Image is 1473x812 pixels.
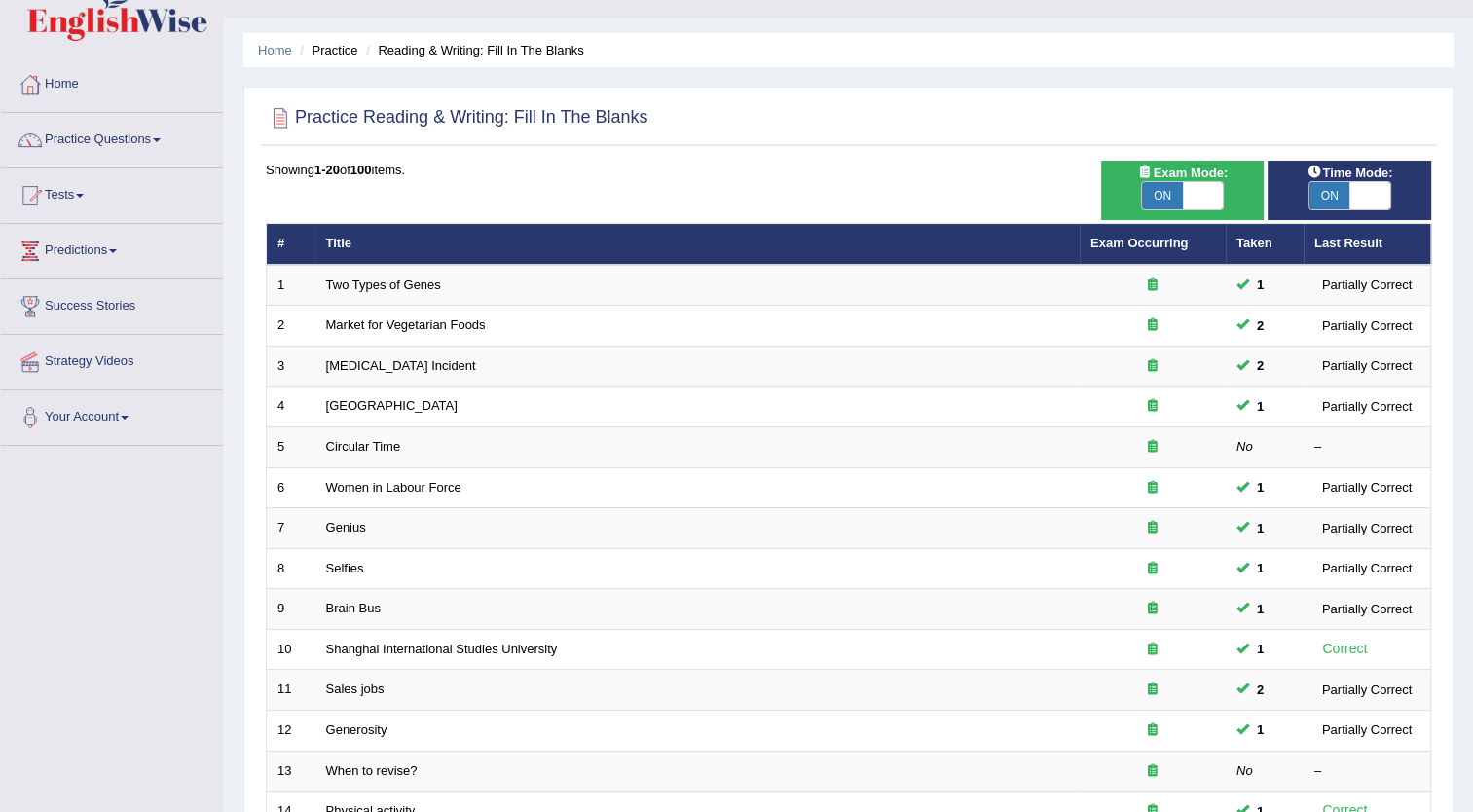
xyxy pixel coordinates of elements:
span: You can still take this question [1249,477,1271,498]
td: 9 [267,589,315,630]
td: 4 [267,387,315,427]
span: You can still take this question [1249,315,1271,336]
div: Exam occurring question [1090,438,1215,457]
div: Exam occurring question [1090,762,1215,781]
a: Home [1,57,223,106]
span: ON [1309,182,1350,209]
span: You can still take this question [1249,396,1271,417]
a: Brain Bus [326,601,381,615]
em: No [1236,763,1253,778]
span: ON [1142,182,1183,209]
div: Exam occurring question [1090,357,1215,376]
td: 11 [267,670,315,711]
a: Circular Time [326,439,401,454]
a: [MEDICAL_DATA] Incident [326,358,476,373]
a: Success Stories [1,279,223,328]
span: Exam Mode: [1129,163,1234,183]
td: 6 [267,467,315,508]
div: Partially Correct [1314,315,1419,336]
td: 2 [267,306,315,347]
a: Tests [1,168,223,217]
li: Practice [295,41,357,59]
a: Your Account [1,390,223,439]
a: Selfies [326,561,364,575]
div: Partially Correct [1314,396,1419,417]
div: Partially Correct [1314,275,1419,295]
div: Exam occurring question [1090,560,1215,578]
span: You can still take this question [1249,639,1271,659]
td: 12 [267,710,315,751]
div: Correct [1314,638,1376,660]
div: Exam occurring question [1090,641,1215,659]
span: You can still take this question [1249,558,1271,578]
th: Taken [1226,224,1304,265]
td: 1 [267,265,315,306]
td: 3 [267,346,315,387]
div: Exam occurring question [1090,316,1215,335]
td: 7 [267,508,315,549]
td: 10 [267,629,315,670]
li: Reading & Writing: Fill In The Blanks [361,41,583,59]
a: Generosity [326,722,387,737]
div: Partially Correct [1314,477,1419,498]
a: Sales jobs [326,682,385,696]
a: [GEOGRAPHIC_DATA] [326,398,458,413]
div: Exam occurring question [1090,519,1215,537]
span: You can still take this question [1249,275,1271,295]
th: # [267,224,315,265]
b: 100 [350,163,372,177]
div: Partially Correct [1314,720,1419,740]
th: Last Result [1304,224,1431,265]
td: 5 [267,427,315,468]
div: Partially Correct [1314,680,1419,700]
a: Two Types of Genes [326,277,441,292]
div: Show exams occurring in exams [1101,161,1265,220]
div: Exam occurring question [1090,600,1215,618]
span: You can still take this question [1249,599,1271,619]
td: 13 [267,751,315,792]
a: Shanghai International Studies University [326,642,558,656]
a: When to revise? [326,763,418,778]
span: You can still take this question [1249,355,1271,376]
div: Partially Correct [1314,558,1419,578]
span: You can still take this question [1249,720,1271,740]
div: Partially Correct [1314,518,1419,538]
div: Exam occurring question [1090,479,1215,498]
div: Exam occurring question [1090,397,1215,416]
h2: Practice Reading & Writing: Fill In The Blanks [266,103,648,132]
span: Time Mode: [1299,163,1400,183]
a: Predictions [1,224,223,273]
a: Exam Occurring [1090,236,1188,250]
td: 8 [267,548,315,589]
em: No [1236,439,1253,454]
th: Title [315,224,1080,265]
a: Home [258,43,292,57]
span: You can still take this question [1249,518,1271,538]
div: Exam occurring question [1090,721,1215,740]
b: 1-20 [314,163,340,177]
div: Exam occurring question [1090,681,1215,699]
a: Women in Labour Force [326,480,461,495]
a: Strategy Videos [1,335,223,384]
div: Partially Correct [1314,355,1419,376]
div: Showing of items. [266,161,1431,179]
a: Market for Vegetarian Foods [326,317,486,332]
div: – [1314,762,1419,781]
span: You can still take this question [1249,680,1271,700]
div: Exam occurring question [1090,277,1215,295]
a: Genius [326,520,366,535]
a: Practice Questions [1,113,223,162]
div: Partially Correct [1314,599,1419,619]
div: – [1314,438,1419,457]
